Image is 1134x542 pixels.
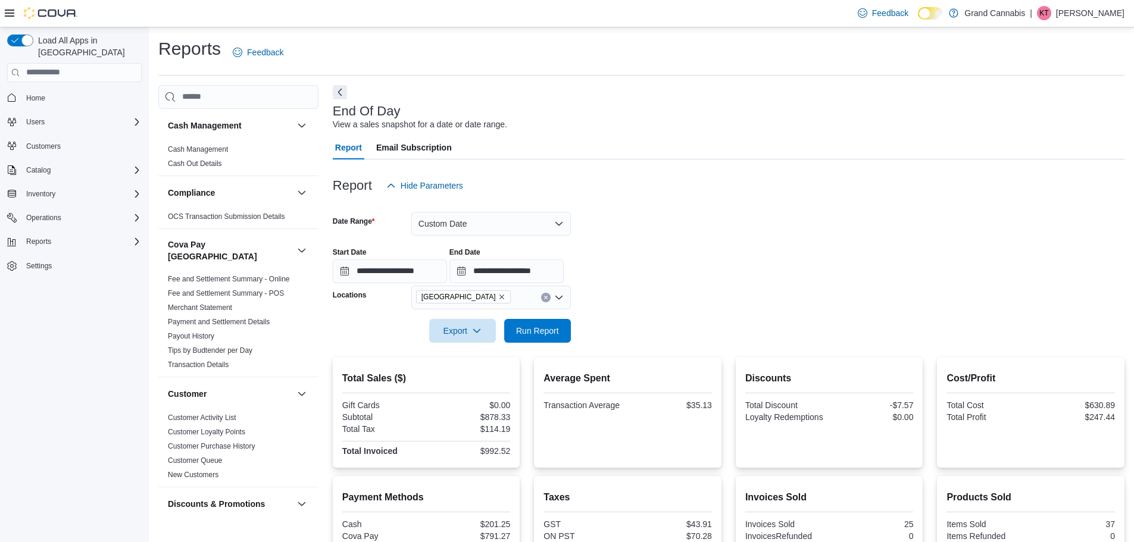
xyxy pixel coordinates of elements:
div: 0 [1033,531,1115,541]
button: Custom Date [411,212,571,236]
a: Customer Queue [168,456,222,465]
input: Dark Mode [918,7,943,20]
span: Merchant Statement [168,303,232,312]
span: Customer Purchase History [168,441,255,451]
button: Inventory [2,186,146,202]
span: Port Dover [416,290,511,303]
span: Customers [21,139,142,153]
div: $878.33 [429,412,510,422]
button: Settings [2,257,146,274]
span: Cash Management [168,145,228,154]
span: Email Subscription [376,136,452,159]
h3: Customer [168,388,207,400]
label: Locations [333,290,367,300]
span: Feedback [247,46,283,58]
button: Next [333,85,347,99]
div: Loyalty Redemptions [745,412,827,422]
button: Discounts & Promotions [295,497,309,511]
a: Feedback [853,1,913,25]
a: Payout History [168,332,214,340]
button: Open list of options [554,293,564,302]
a: Tips by Budtender per Day [168,346,252,355]
div: Subtotal [342,412,424,422]
div: Cash Management [158,142,318,176]
div: Total Discount [745,400,827,410]
div: InvoicesRefunded [745,531,827,541]
span: Home [26,93,45,103]
div: $35.13 [630,400,712,410]
div: Invoices Sold [745,519,827,529]
button: Compliance [295,186,309,200]
button: Cova Pay [GEOGRAPHIC_DATA] [168,239,292,262]
h2: Discounts [745,371,914,386]
span: Operations [26,213,61,223]
div: Total Cost [946,400,1028,410]
span: Fee and Settlement Summary - Online [168,274,290,284]
div: 0 [832,531,913,541]
button: Clear input [541,293,551,302]
span: Feedback [872,7,908,19]
a: Customers [21,139,65,153]
span: KT [1039,6,1048,20]
input: Press the down key to open a popover containing a calendar. [449,259,564,283]
h2: Payment Methods [342,490,511,505]
h2: Invoices Sold [745,490,914,505]
div: $0.00 [429,400,510,410]
h3: Cash Management [168,120,242,131]
span: Payment and Settlement Details [168,317,270,327]
div: Cova Pay [342,531,424,541]
a: New Customers [168,471,218,479]
span: Report [335,136,362,159]
div: Gift Cards [342,400,424,410]
button: Operations [21,211,66,225]
h2: Average Spent [543,371,712,386]
h1: Reports [158,37,221,61]
h3: Compliance [168,187,215,199]
span: Customer Queue [168,456,222,465]
label: Date Range [333,217,375,226]
div: Items Sold [946,519,1028,529]
button: Catalog [2,162,146,178]
span: Users [26,117,45,127]
div: $201.25 [429,519,510,529]
div: GST [543,519,625,529]
div: Cova Pay [GEOGRAPHIC_DATA] [158,272,318,377]
div: $0.00 [832,412,913,422]
span: Operations [21,211,142,225]
div: Kelly Trudel [1037,6,1051,20]
div: Customer [158,411,318,487]
a: Transaction Details [168,361,229,369]
button: Customers [2,137,146,155]
span: Inventory [21,187,142,201]
button: Customer [295,387,309,401]
button: Catalog [21,163,55,177]
button: Compliance [168,187,292,199]
span: [GEOGRAPHIC_DATA] [421,291,496,303]
a: OCS Transaction Submission Details [168,212,285,221]
a: Settings [21,259,57,273]
button: Home [2,89,146,106]
span: Hide Parameters [401,180,463,192]
h2: Total Sales ($) [342,371,511,386]
button: Cova Pay [GEOGRAPHIC_DATA] [295,243,309,258]
div: $630.89 [1033,400,1115,410]
div: $992.52 [429,446,510,456]
div: Total Profit [946,412,1028,422]
input: Press the down key to open a popover containing a calendar. [333,259,447,283]
button: Users [21,115,49,129]
h3: End Of Day [333,104,401,118]
span: Load All Apps in [GEOGRAPHIC_DATA] [33,35,142,58]
span: Catalog [21,163,142,177]
div: $70.28 [630,531,712,541]
span: Customer Activity List [168,413,236,422]
label: End Date [449,247,480,257]
a: Customer Activity List [168,413,236,422]
button: Reports [21,234,56,249]
p: | [1030,6,1032,20]
a: Feedback [228,40,288,64]
a: Fee and Settlement Summary - POS [168,289,284,297]
button: Operations [2,209,146,226]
